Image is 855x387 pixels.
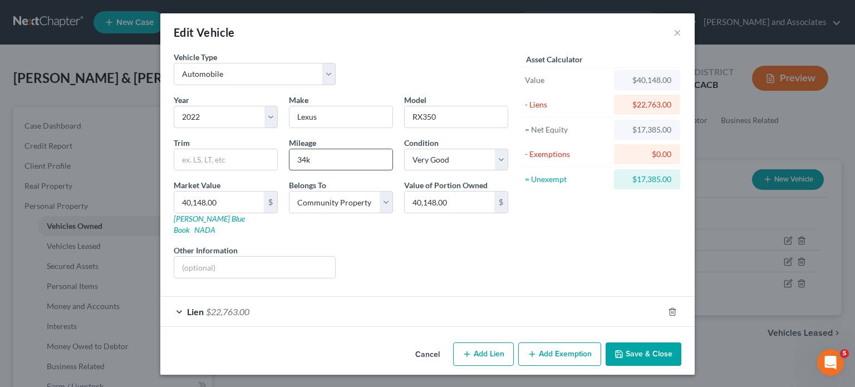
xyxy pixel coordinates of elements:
[840,349,849,358] span: 5
[494,192,508,213] div: $
[623,174,671,185] div: $17,385.00
[289,106,392,128] input: ex. Nissan
[404,137,439,149] label: Condition
[453,342,514,366] button: Add Lien
[525,174,609,185] div: = Unexempt
[289,137,316,149] label: Mileage
[174,244,238,256] label: Other Information
[525,124,609,135] div: = Net Equity
[174,94,189,106] label: Year
[264,192,277,213] div: $
[674,26,681,39] button: ×
[525,99,609,110] div: - Liens
[289,95,308,105] span: Make
[174,257,335,278] input: (optional)
[206,306,249,317] span: $22,763.00
[289,180,326,190] span: Belongs To
[174,51,217,63] label: Vehicle Type
[518,342,601,366] button: Add Exemption
[623,99,671,110] div: $22,763.00
[404,179,488,191] label: Value of Portion Owned
[194,225,215,234] a: NADA
[606,342,681,366] button: Save & Close
[623,75,671,86] div: $40,148.00
[526,53,583,65] label: Asset Calculator
[817,349,844,376] iframe: Intercom live chat
[405,106,508,128] input: ex. Altima
[174,192,264,213] input: 0.00
[405,192,494,213] input: 0.00
[174,149,277,170] input: ex. LS, LT, etc
[174,137,190,149] label: Trim
[404,94,426,106] label: Model
[623,124,671,135] div: $17,385.00
[525,75,609,86] div: Value
[187,306,204,317] span: Lien
[623,149,671,160] div: $0.00
[174,214,245,234] a: [PERSON_NAME] Blue Book
[174,179,220,191] label: Market Value
[525,149,609,160] div: - Exemptions
[289,149,392,170] input: --
[406,344,449,366] button: Cancel
[174,25,235,40] div: Edit Vehicle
